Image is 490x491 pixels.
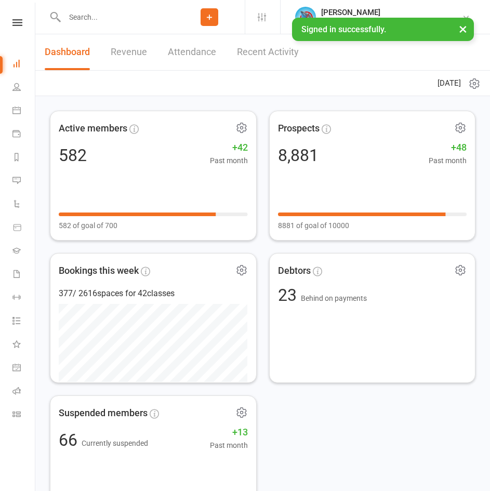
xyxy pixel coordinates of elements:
span: [DATE] [438,77,461,89]
input: Search... [61,10,174,24]
div: 377 / 2616 spaces for 42 classes [59,287,248,300]
span: Suspended members [59,406,148,421]
span: 23 [278,285,301,305]
a: Revenue [111,34,147,70]
span: Signed in successfully. [301,24,386,34]
a: People [12,76,36,100]
span: +48 [429,140,467,155]
a: What's New [12,334,36,357]
span: 8881 of goal of 10000 [278,220,349,231]
a: Attendance [168,34,216,70]
a: Payments [12,123,36,147]
a: Reports [12,147,36,170]
span: 582 of goal of 700 [59,220,117,231]
a: Class kiosk mode [12,404,36,427]
a: Recent Activity [237,34,299,70]
a: Dashboard [45,34,90,70]
span: Past month [210,155,248,166]
span: Currently suspended [82,439,148,447]
div: Immersion MMA [PERSON_NAME] Waverley [321,17,462,26]
span: Bookings this week [59,263,139,278]
div: [PERSON_NAME] [321,8,462,17]
span: Behind on payments [301,294,367,302]
a: Product Sales [12,217,36,240]
button: × [454,18,472,40]
span: Active members [59,121,127,136]
img: thumb_image1698714326.png [295,7,316,28]
span: Prospects [278,121,320,136]
a: General attendance kiosk mode [12,357,36,380]
a: Roll call kiosk mode [12,380,36,404]
span: Debtors [278,263,311,278]
a: Calendar [12,100,36,123]
div: 582 [59,147,87,164]
span: Past month [429,155,467,166]
span: Past month [210,440,248,451]
a: Dashboard [12,53,36,76]
div: 66 [59,432,148,448]
span: +13 [210,425,248,440]
div: 8,881 [278,147,319,164]
span: +42 [210,140,248,155]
